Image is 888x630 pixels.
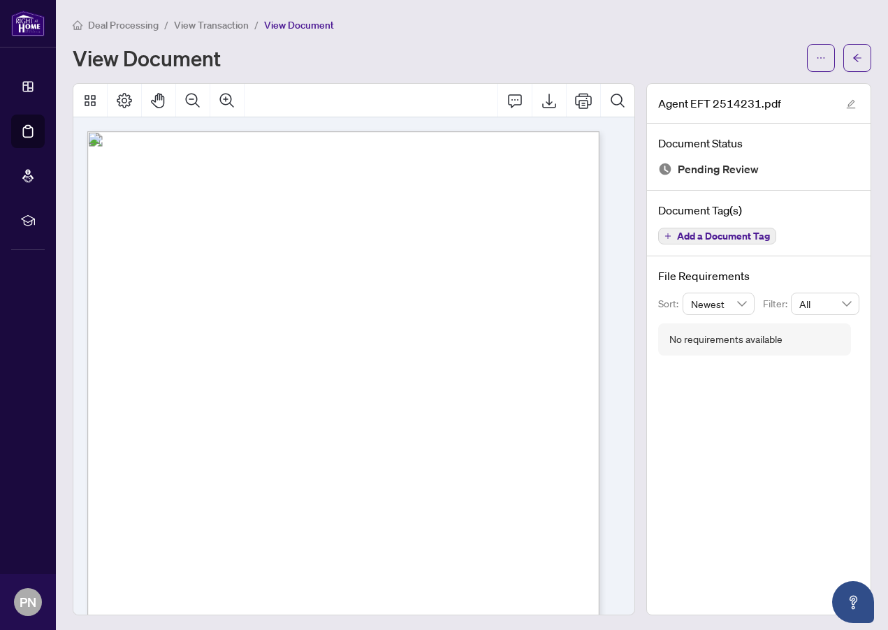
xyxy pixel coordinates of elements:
span: All [799,293,851,314]
span: Pending Review [678,160,759,179]
img: Document Status [658,162,672,176]
button: Open asap [832,581,874,623]
span: View Transaction [174,19,249,31]
button: Add a Document Tag [658,228,776,244]
h4: Document Tag(s) [658,202,859,219]
span: View Document [264,19,334,31]
span: ellipsis [816,53,826,63]
span: Newest [691,293,747,314]
span: arrow-left [852,53,862,63]
span: edit [846,99,856,109]
div: No requirements available [669,332,783,347]
span: Deal Processing [88,19,159,31]
span: Agent EFT 2514231.pdf [658,95,781,112]
h4: File Requirements [658,268,859,284]
li: / [164,17,168,33]
span: home [73,20,82,30]
h4: Document Status [658,135,859,152]
p: Filter: [763,296,791,312]
img: logo [11,10,45,36]
span: Add a Document Tag [677,231,770,241]
span: plus [664,233,671,240]
span: PN [20,592,36,612]
h1: View Document [73,47,221,69]
p: Sort: [658,296,683,312]
li: / [254,17,259,33]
